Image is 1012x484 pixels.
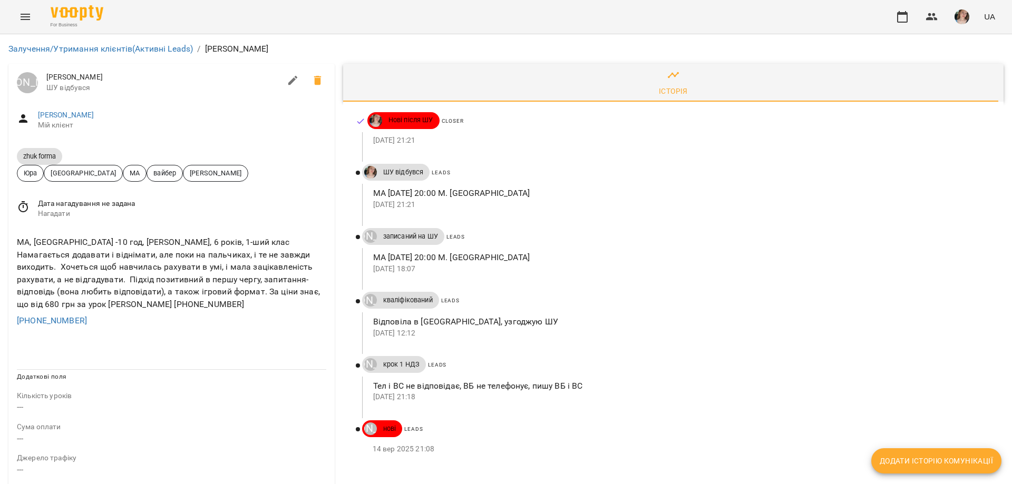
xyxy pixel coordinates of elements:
[364,358,377,371] div: Юрій Тимочко
[38,209,326,219] span: Нагадати
[17,401,326,413] p: ---
[364,294,377,307] div: Юрій Тимочко
[17,432,326,445] p: ---
[17,391,326,401] p: field-description
[364,422,377,435] div: Паламарчук Ольга Миколаївна
[17,152,62,161] span: zhuk forma
[373,315,987,328] p: Відповіла в [GEOGRAPHIC_DATA], узгоджую ШУ
[197,43,200,55] li: /
[46,83,280,93] span: ШУ відбувся
[442,118,464,124] span: Closer
[377,360,426,369] span: крок 1 НДЗ
[8,44,193,54] a: Залучення/Утримання клієнтів(Активні Leads)
[659,85,688,97] div: Історія
[15,234,328,312] div: МА, [GEOGRAPHIC_DATA] -10 год, [PERSON_NAME], 6 років, 1-ший клас Намагається додавати і віднімат...
[377,424,403,433] span: нові
[51,5,103,21] img: Voopty Logo
[205,43,269,55] p: [PERSON_NAME]
[955,9,969,24] img: 6afb9eb6cc617cb6866001ac461bd93f.JPG
[373,444,987,455] p: 14 вер 2025 21:08
[367,114,382,127] a: ДТ УКР Нечиполюк Мирослава https://us06web.zoom.us/j/87978670003
[377,167,430,177] span: ШУ відбувся
[369,114,382,127] img: ДТ УКР Нечиполюк Мирослава https://us06web.zoom.us/j/87978670003
[446,234,465,240] span: Leads
[17,373,66,380] span: Додаткові поля
[441,298,460,303] span: Leads
[373,135,987,146] p: [DATE] 21:21
[17,315,87,325] a: [PHONE_NUMBER]
[17,72,38,93] a: [PERSON_NAME]
[17,422,326,432] p: field-description
[13,4,38,29] button: Menu
[38,199,326,209] span: Дата нагадування не задана
[17,453,326,463] p: field-description
[362,230,377,243] a: [PERSON_NAME]
[984,11,995,22] span: UA
[17,72,38,93] div: Юрій Тимочко
[8,43,1004,55] nav: breadcrumb
[147,168,182,178] span: вайбер
[373,392,987,402] p: [DATE] 21:18
[364,166,377,179] img: ДТ УКР Нечиполюк Мирослава https://us06web.zoom.us/j/87978670003
[362,358,377,371] a: [PERSON_NAME]
[373,200,987,210] p: [DATE] 21:21
[17,168,43,178] span: Юра
[362,166,377,179] a: ДТ УКР Нечиполюк Мирослава https://us06web.zoom.us/j/87978670003
[428,362,446,368] span: Leads
[432,170,450,175] span: Leads
[362,294,377,307] a: [PERSON_NAME]
[373,264,987,274] p: [DATE] 18:07
[980,7,999,26] button: UA
[880,455,993,467] span: Додати історію комунікації
[46,72,280,83] span: [PERSON_NAME]
[373,380,987,392] p: Тел і ВС не відповідає, ВБ не телефонує, пишу ВБ і ВС
[382,115,440,125] span: Нові після ШУ
[51,22,103,28] span: For Business
[364,230,377,243] div: Юрій Тимочко
[373,187,987,200] p: МА [DATE] 20:00 М. [GEOGRAPHIC_DATA]
[123,168,146,178] span: МА
[38,111,94,119] a: [PERSON_NAME]
[362,422,377,435] a: [PERSON_NAME]
[183,168,248,178] span: [PERSON_NAME]
[373,251,987,264] p: МА [DATE] 20:00 М. [GEOGRAPHIC_DATA]
[377,295,439,305] span: кваліфікований
[377,232,444,241] span: записаний на ШУ
[17,463,326,476] p: ---
[373,328,987,339] p: [DATE] 12:12
[871,448,1001,473] button: Додати історію комунікації
[404,426,423,432] span: Leads
[44,168,122,178] span: [GEOGRAPHIC_DATA]
[38,120,326,131] span: Мій клієнт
